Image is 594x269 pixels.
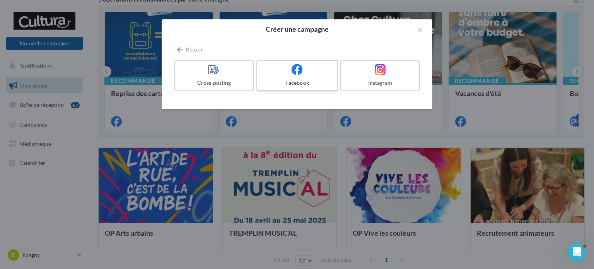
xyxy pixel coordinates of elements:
[178,79,250,87] div: Cross-posting
[174,45,206,54] button: Retour
[344,79,416,87] div: Instagram
[174,26,420,33] h2: Créer une campagne
[260,79,334,87] div: Facebook
[568,243,586,261] iframe: Intercom live chat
